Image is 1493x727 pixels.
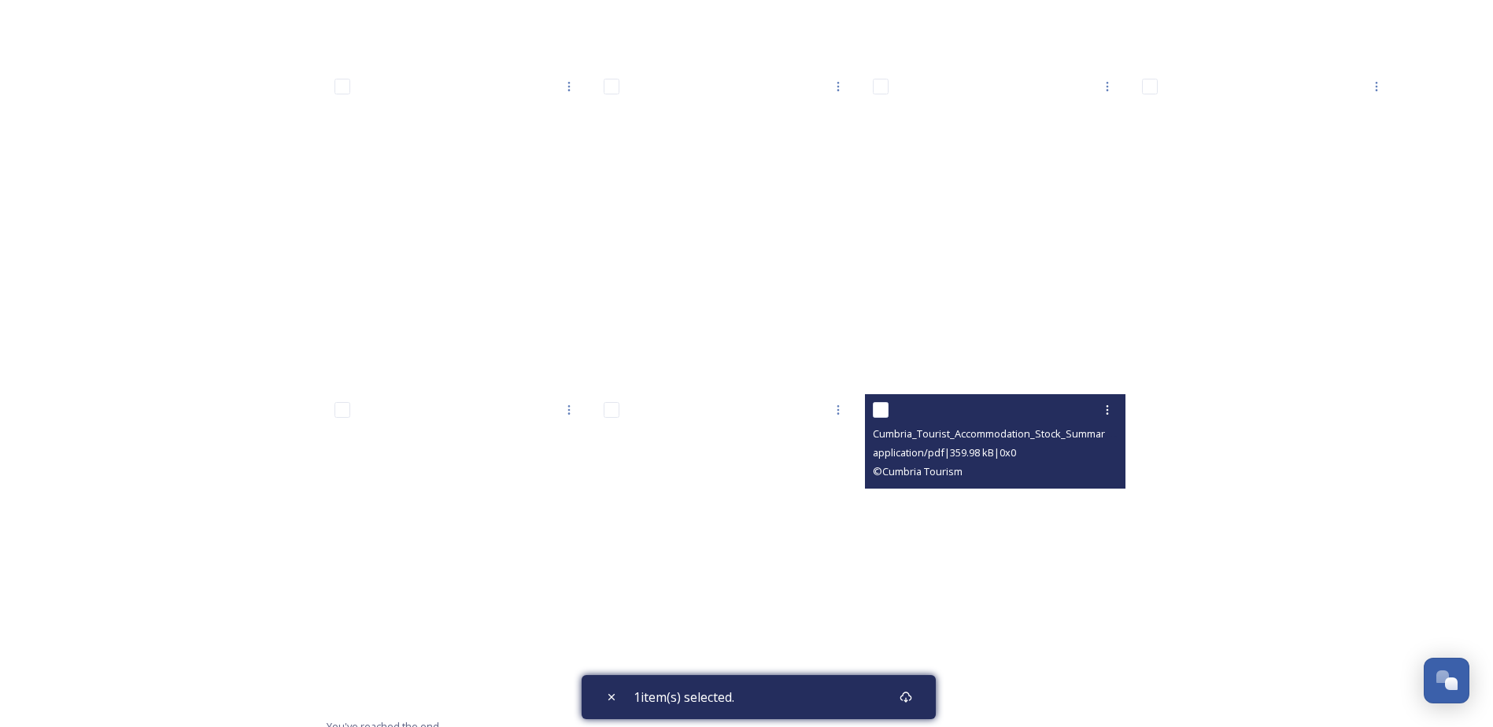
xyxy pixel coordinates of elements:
[1424,658,1469,703] button: Open Chat
[873,445,1016,459] span: application/pdf | 359.98 kB | 0 x 0
[634,688,734,707] span: 1 item(s) selected.
[873,464,963,478] span: © Cumbria Tourism
[873,426,1155,441] span: Cumbria_Tourist_Accommodation_Stock_Summary_2023.pdf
